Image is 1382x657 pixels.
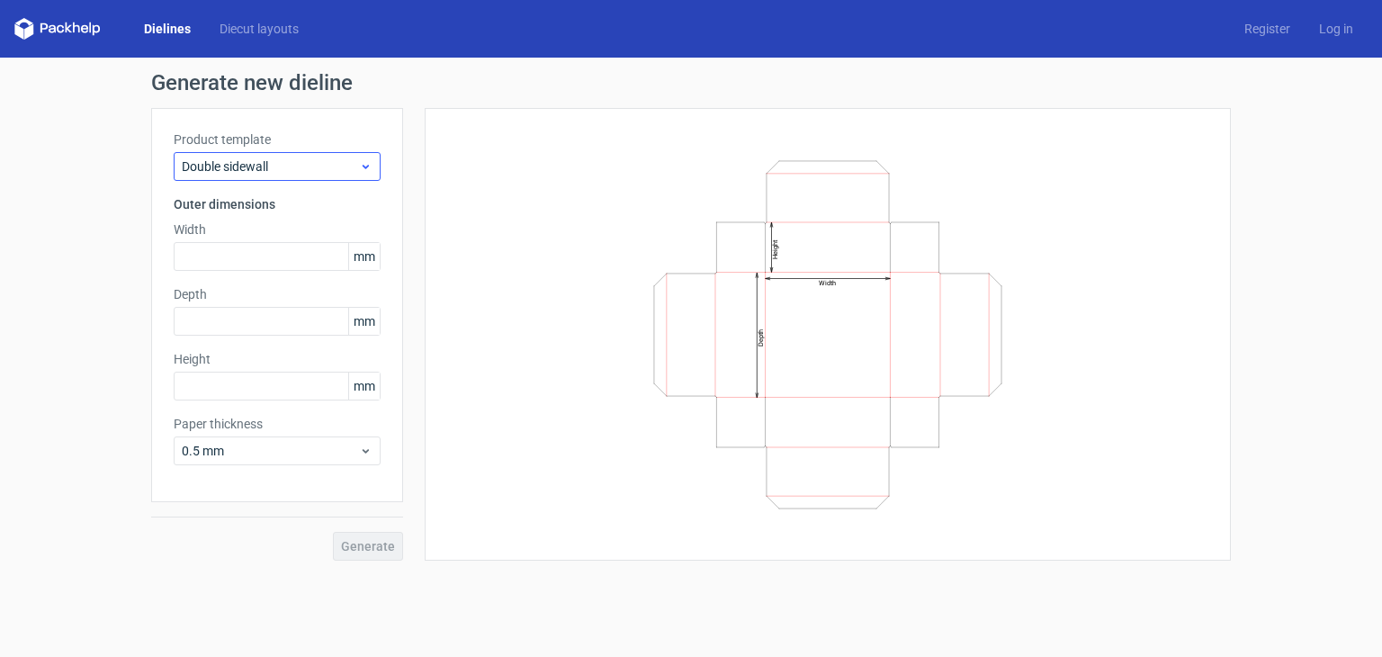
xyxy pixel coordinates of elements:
text: Height [771,239,779,259]
label: Width [174,220,381,238]
label: Paper thickness [174,415,381,433]
a: Log in [1305,20,1368,38]
label: Product template [174,130,381,148]
text: Width [819,279,836,287]
a: Register [1230,20,1305,38]
text: Depth [757,328,765,346]
span: 0.5 mm [182,442,359,460]
a: Dielines [130,20,205,38]
span: mm [348,373,380,400]
span: mm [348,243,380,270]
a: Diecut layouts [205,20,313,38]
label: Depth [174,285,381,303]
label: Height [174,350,381,368]
h3: Outer dimensions [174,195,381,213]
span: mm [348,308,380,335]
span: Double sidewall [182,157,359,175]
h1: Generate new dieline [151,72,1231,94]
